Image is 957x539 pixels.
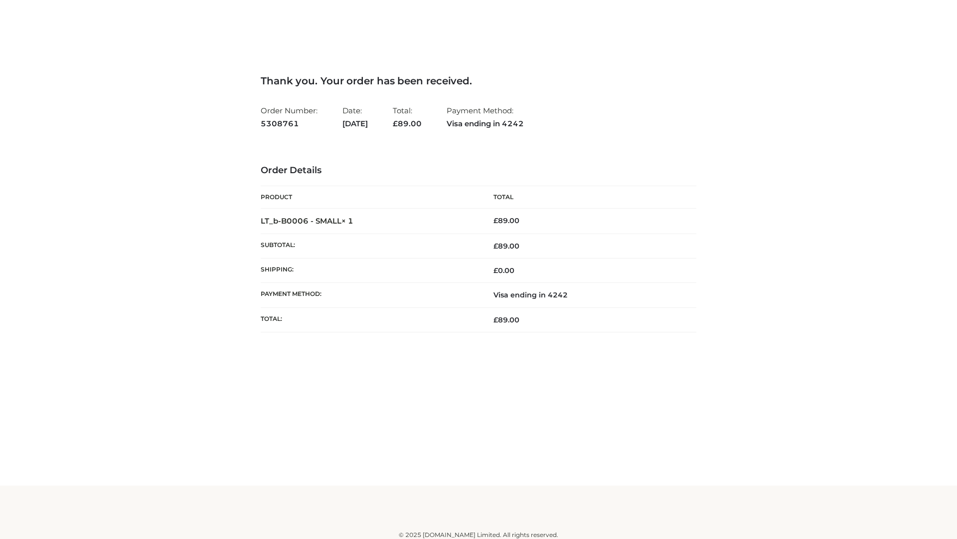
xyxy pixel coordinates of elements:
strong: LT_b-B0006 - SMALL [261,216,353,226]
strong: Visa ending in 4242 [447,117,524,130]
strong: [DATE] [342,117,368,130]
li: Date: [342,102,368,132]
span: £ [493,266,498,275]
bdi: 89.00 [493,216,519,225]
strong: 5308761 [261,117,318,130]
span: 89.00 [493,242,519,251]
strong: × 1 [341,216,353,226]
h3: Thank you. Your order has been received. [261,75,696,87]
span: £ [493,242,498,251]
th: Subtotal: [261,234,478,258]
li: Order Number: [261,102,318,132]
span: 89.00 [393,119,422,128]
th: Product [261,186,478,209]
th: Payment method: [261,283,478,307]
span: 89.00 [493,315,519,324]
th: Shipping: [261,259,478,283]
span: £ [393,119,398,128]
th: Total: [261,307,478,332]
td: Visa ending in 4242 [478,283,696,307]
bdi: 0.00 [493,266,514,275]
h3: Order Details [261,165,696,176]
th: Total [478,186,696,209]
li: Payment Method: [447,102,524,132]
li: Total: [393,102,422,132]
span: £ [493,216,498,225]
span: £ [493,315,498,324]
